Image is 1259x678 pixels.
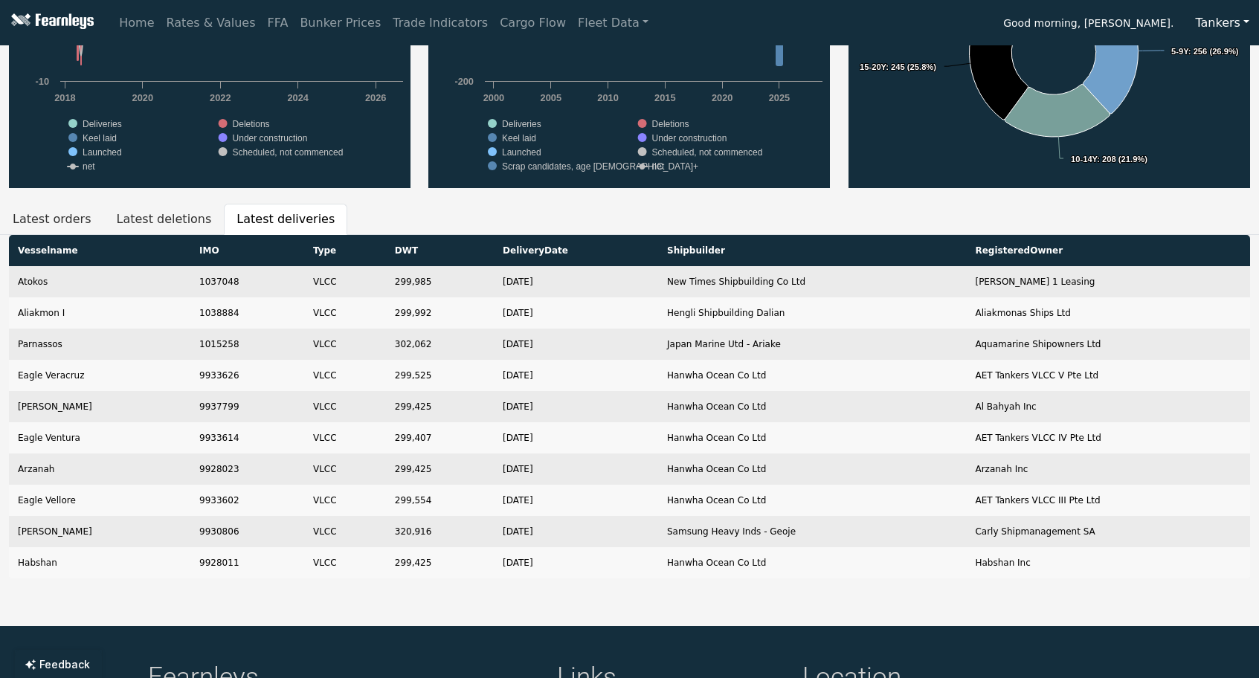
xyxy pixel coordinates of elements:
text: 2000 [483,92,504,103]
td: 9930806 [190,516,304,547]
td: 299,407 [386,422,494,453]
td: AET Tankers VLCC III Pte Ltd [966,485,1250,516]
th: DeliveryDate [494,235,658,266]
text: 2026 [365,92,386,103]
td: AET Tankers VLCC IV Pte Ltd [966,422,1250,453]
td: [DATE] [494,453,658,485]
td: [DATE] [494,266,658,297]
td: 299,425 [386,547,494,578]
td: Arzanah [9,453,190,485]
td: Hengli Shipbuilding Dalian [658,297,966,329]
th: DWT [386,235,494,266]
td: VLCC [304,391,386,422]
td: [DATE] [494,516,658,547]
td: 1037048 [190,266,304,297]
td: 1015258 [190,329,304,360]
td: Habshan [9,547,190,578]
text: Scheduled, not commenced [233,147,344,158]
text: net [652,161,665,172]
a: Bunker Prices [294,8,387,38]
a: FFA [262,8,294,38]
td: Parnassos [9,329,190,360]
text: Launched [502,147,541,158]
td: Hanwha Ocean Co Ltd [658,360,966,391]
td: 9933602 [190,485,304,516]
td: Eagle Ventura [9,422,190,453]
td: 302,062 [386,329,494,360]
text: Deliveries [83,119,122,129]
td: VLCC [304,422,386,453]
td: Atokos [9,266,190,297]
text: Keel laid [83,133,117,143]
text: 2020 [712,92,732,103]
td: 299,425 [386,453,494,485]
td: [DATE] [494,297,658,329]
text: 2015 [654,92,675,103]
td: Aquamarine Shipowners Ltd [966,329,1250,360]
td: 299,992 [386,297,494,329]
td: 299,425 [386,391,494,422]
text: Keel laid [502,133,536,143]
text: 2018 [54,92,75,103]
td: New Times Shipbuilding Co Ltd [658,266,966,297]
td: Hanwha Ocean Co Ltd [658,422,966,453]
td: 299,554 [386,485,494,516]
text: Deletions [233,119,270,129]
td: Habshan Inc [966,547,1250,578]
a: Fleet Data [572,8,654,38]
td: Aliakmonas Ships Ltd [966,297,1250,329]
td: Japan Marine Utd - Ariake [658,329,966,360]
td: 9928011 [190,547,304,578]
tspan: 10-14Y [1071,155,1098,164]
td: VLCC [304,297,386,329]
td: VLCC [304,266,386,297]
td: 299,525 [386,360,494,391]
td: 9928023 [190,453,304,485]
text: : 245 (25.8%) [860,62,936,71]
td: [PERSON_NAME] 1 Leasing [966,266,1250,297]
text: 2020 [132,92,153,103]
td: 9933626 [190,360,304,391]
td: VLCC [304,485,386,516]
td: Samsung Heavy Inds - Geoje [658,516,966,547]
td: 320,916 [386,516,494,547]
text: Deletions [652,119,689,129]
span: Good morning, [PERSON_NAME]. [1003,12,1173,37]
td: Arzanah Inc [966,453,1250,485]
text: 2005 [541,92,561,103]
text: : 256 (26.9%) [1171,47,1239,56]
td: 299,985 [386,266,494,297]
td: Carly Shipmanagement SA [966,516,1250,547]
text: -200 [455,76,474,87]
td: Hanwha Ocean Co Ltd [658,547,966,578]
td: Eagle Veracruz [9,360,190,391]
td: Aliakmon I [9,297,190,329]
text: Launched [83,147,122,158]
td: Hanwha Ocean Co Ltd [658,485,966,516]
text: 2022 [210,92,231,103]
button: Tankers [1185,9,1259,37]
tspan: 15-20Y [860,62,887,71]
a: Home [113,8,160,38]
td: 9937799 [190,391,304,422]
td: VLCC [304,547,386,578]
td: [PERSON_NAME] [9,516,190,547]
text: 2024 [287,92,309,103]
text: Scheduled, not commenced [652,147,763,158]
text: : 208 (21.9%) [1071,155,1147,164]
text: 2025 [769,92,790,103]
td: AET Tankers VLCC V Pte Ltd [966,360,1250,391]
tspan: 5-9Y [1171,47,1189,56]
text: Under construction [233,133,308,143]
text: Deliveries [502,119,541,129]
td: [DATE] [494,547,658,578]
th: Shipbuilder [658,235,966,266]
td: [DATE] [494,422,658,453]
td: [PERSON_NAME] [9,391,190,422]
text: Under construction [652,133,727,143]
th: IMO [190,235,304,266]
a: Cargo Flow [494,8,572,38]
td: VLCC [304,453,386,485]
td: Al Bahyah Inc [966,391,1250,422]
td: [DATE] [494,329,658,360]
